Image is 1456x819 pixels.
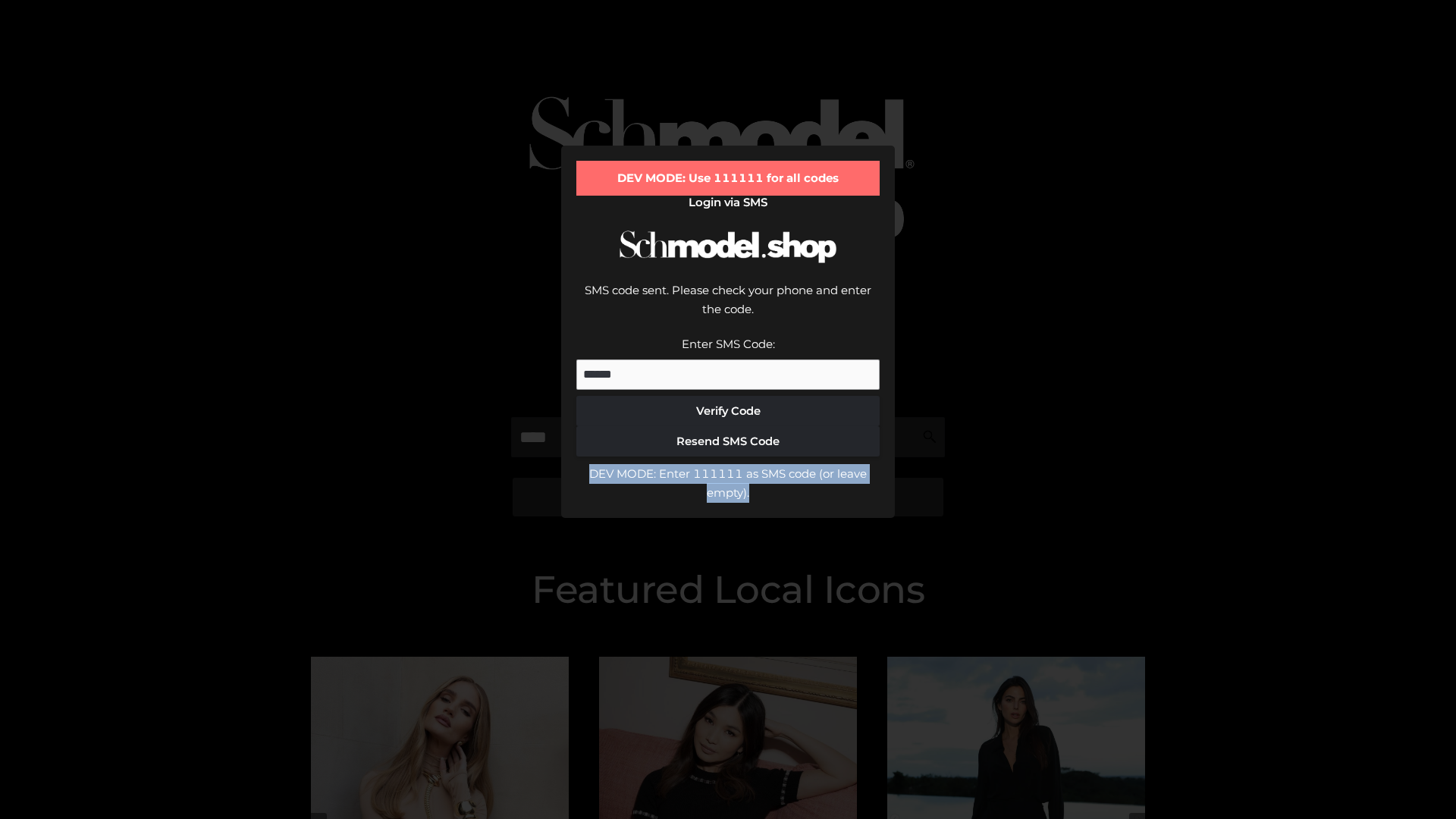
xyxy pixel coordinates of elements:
div: SMS code sent. Please check your phone and enter the code. [576,281,880,334]
button: Verify Code [576,396,880,426]
label: Enter SMS Code: [682,337,775,351]
img: Schmodel Logo [614,217,842,277]
div: DEV MODE: Enter 111111 as SMS code (or leave empty). [576,464,880,503]
button: Resend SMS Code [576,426,880,457]
h2: Login via SMS [576,196,880,209]
div: DEV MODE: Use 111111 for all codes [576,161,880,196]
